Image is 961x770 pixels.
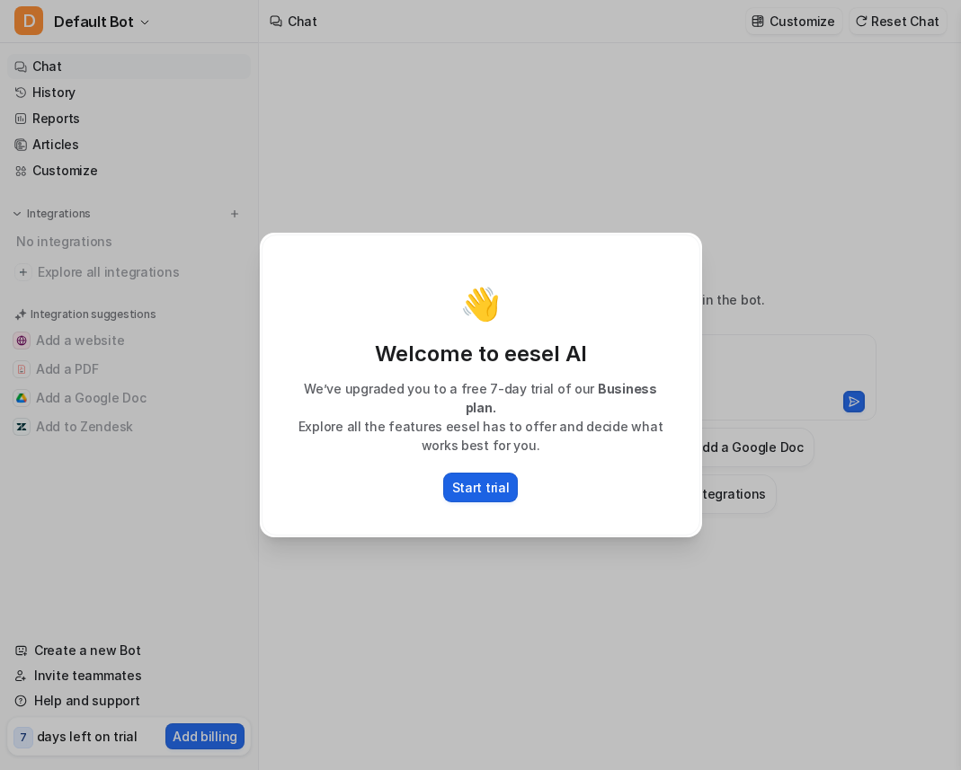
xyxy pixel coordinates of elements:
p: Explore all the features eesel has to offer and decide what works best for you. [280,417,681,455]
p: Welcome to eesel AI [280,340,681,368]
p: Start trial [452,478,510,497]
button: Start trial [443,473,519,502]
p: We’ve upgraded you to a free 7-day trial of our [280,379,681,417]
p: 👋 [460,286,501,322]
